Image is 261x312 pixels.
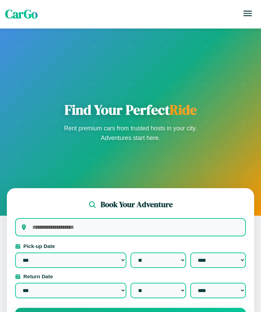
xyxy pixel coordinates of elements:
label: Return Date [15,273,246,279]
span: CarGo [5,6,38,22]
label: Pick-up Date [15,243,246,249]
span: Ride [170,100,197,119]
p: Rent premium cars from trusted hosts in your city. Adventures start here. [62,123,199,143]
h1: Find Your Perfect [62,101,199,118]
h2: Book Your Adventure [101,199,173,210]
